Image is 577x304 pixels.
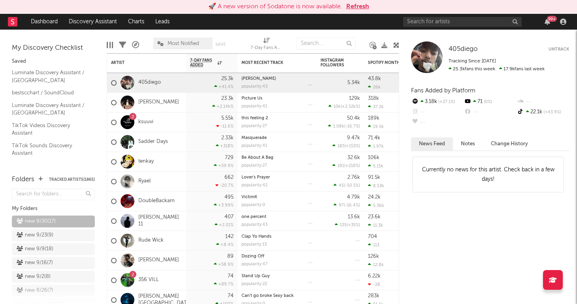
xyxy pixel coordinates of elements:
[138,257,179,264] a: [PERSON_NAME]
[483,137,536,150] button: Change History
[517,107,569,117] div: 22.1k
[241,175,313,180] div: Lover's Prayer
[241,183,268,188] div: popularity: 42
[241,144,267,148] div: popularity: 41
[224,175,234,180] div: 662
[296,38,356,49] input: Search...
[347,195,360,200] div: 4.79k
[368,104,384,109] div: 37.2k
[241,116,268,120] a: this feeling 2
[138,237,164,244] a: Rude Wick
[241,274,270,278] a: Stand Up Guy
[132,34,139,56] div: A&R Pipeline
[12,243,95,255] a: new 9/9(18)
[221,96,234,101] div: 23.3k
[348,214,360,220] div: 13.6k
[216,143,234,148] div: +318 %
[345,124,359,129] span: -16.7 %
[212,104,234,109] div: +2.14k %
[17,217,56,226] div: new 9/30 ( 17 )
[228,293,234,298] div: 74
[345,203,359,208] span: -16.4 %
[368,274,381,279] div: 6.22k
[368,203,384,208] div: 5.36k
[549,45,569,53] button: Untrack
[345,184,359,188] span: -50.5 %
[241,254,313,259] div: Dozing Off
[368,96,379,101] div: 318k
[12,43,95,53] div: My Discovery Checklist
[368,293,379,298] div: 283k
[225,234,234,239] div: 142
[347,175,360,180] div: 2.76k
[347,80,360,85] div: 5.34k
[368,214,381,220] div: 23.6k
[215,222,234,227] div: +2.01 %
[241,215,266,219] a: one percent
[12,204,95,214] div: My Folders
[334,203,360,208] div: ( )
[347,116,360,121] div: 50.4k
[241,195,313,199] div: VictimK
[517,97,569,107] div: --
[12,216,95,227] a: new 9/30(17)
[449,67,495,71] span: 25.3k fans this week
[138,277,159,283] a: 356 VILL
[215,183,234,188] div: -20.7 %
[340,223,347,227] span: 135
[17,231,53,240] div: new 9/23 ( 9 )
[224,214,234,220] div: 407
[464,97,516,107] div: 71
[227,254,234,259] div: 89
[403,17,522,27] input: Search for artists
[348,223,359,227] span: +35 %
[241,156,273,160] a: Be About A Bag
[241,60,301,65] div: Most Recent Track
[221,116,234,121] div: 5.55k
[332,143,360,148] div: ( )
[339,203,344,208] span: 97
[49,178,95,182] button: Tracked Artists(1865)
[241,254,264,259] a: Dozing Off
[12,57,95,66] div: Saved
[338,164,344,168] span: 181
[119,34,126,56] div: Filters
[241,195,257,199] a: VictimK
[241,136,313,140] div: Masquerade
[449,46,478,53] span: 405diego
[224,195,234,200] div: 495
[138,158,154,165] a: tenkay
[328,124,360,129] div: ( )
[449,67,545,71] span: 17.9k fans last week
[123,14,150,30] a: Charts
[241,282,267,286] div: popularity: 22
[12,68,87,84] a: Luminate Discovery Assistant / [GEOGRAPHIC_DATA]
[368,84,381,90] div: 26k
[221,135,234,141] div: 2.33k
[449,59,496,64] span: Tracking Since: [DATE]
[17,286,53,295] div: new 8/26 ( 7 )
[12,189,95,200] input: Search for folders...
[368,183,384,188] div: 8.53k
[241,294,294,298] a: Can't go broke Sexy back
[335,222,360,227] div: ( )
[216,242,234,247] div: +8.4 %
[138,99,179,106] a: [PERSON_NAME]
[241,116,313,120] div: this feeling 2
[241,136,267,140] a: Masquerade
[332,163,360,168] div: ( )
[138,79,161,86] a: 405diego
[12,88,87,97] a: bestscchart / SoundCloud
[339,184,344,188] span: 45
[150,14,175,30] a: Leads
[241,156,313,160] div: Be About A Bag
[411,117,464,128] div: --
[545,19,550,25] button: 99+
[12,271,95,283] a: new 9/2(8)
[346,2,369,11] button: Refresh
[138,214,182,228] a: [PERSON_NAME] 11
[413,157,563,192] div: Currently no news for this artist. Check back in a few days!
[241,262,268,266] div: popularity: 47
[542,110,561,114] span: +43.9 %
[342,105,359,109] span: +2.52k %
